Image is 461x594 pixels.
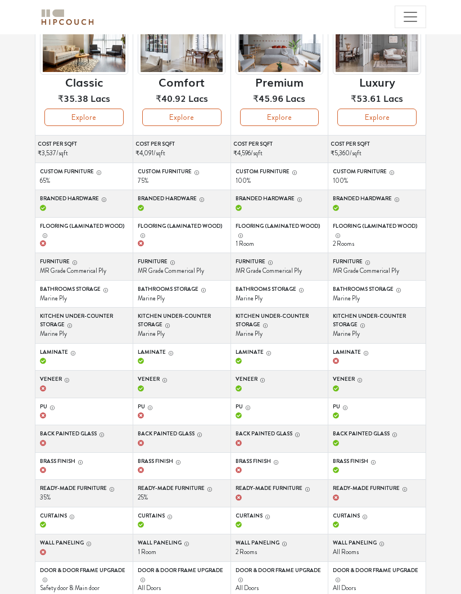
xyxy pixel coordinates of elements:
[40,575,48,583] button: Door & Door frame Upgrade
[340,403,348,411] button: PU
[236,566,324,583] label: Door & Door frame Upgrade
[236,168,324,176] label: Custom furniture
[198,285,206,294] button: Bathrooms storage
[264,348,272,357] button: Laminate
[40,375,128,384] label: Veneer
[395,6,426,28] button: Toggle navigation
[40,457,128,466] label: Brass Finish
[138,539,226,547] label: Wall Paneling
[38,148,56,157] span: ₹3,537
[390,430,397,438] button: Back Painted Glass
[360,512,368,520] button: Curtains
[138,231,146,239] button: Flooring (Laminated wood)
[236,195,324,203] label: Branded Hardware
[233,148,251,157] span: ₹4,596
[138,512,226,520] label: Curtains
[337,109,417,126] button: Explore
[138,168,226,176] label: Custom furniture
[91,91,110,105] span: Lacs
[333,375,421,384] label: Veneer
[236,457,324,466] label: Brass Finish
[182,539,189,547] button: Wall Paneling
[328,253,426,281] td: MR Grade Commerical Ply
[236,348,324,357] label: Laminate
[138,258,226,266] label: Furniture
[40,222,128,239] label: Flooring (Laminated wood)
[333,14,421,75] img: header-preview
[40,484,128,493] label: Ready-made furniture
[39,7,96,27] img: logo-horizontal.svg
[260,321,268,329] button: Kitchen Under-counter storage
[107,484,115,493] button: Ready-made furniture
[368,457,376,466] button: Brass Finish
[236,222,324,239] label: Flooring (Laminated wood)
[295,195,302,203] button: Branded Hardware
[40,14,128,75] img: header-preview
[192,168,200,176] button: Custom furniture
[133,534,231,562] td: 1 Room
[292,430,300,438] button: Back Painted Glass
[236,285,324,294] label: Bathrooms storage
[236,312,324,329] label: Kitchen Under-counter storage
[101,285,109,294] button: Bathrooms storage
[40,168,128,176] label: Custom furniture
[35,308,133,344] td: Marine Ply
[138,312,226,329] label: Kitchen Under-counter storage
[38,140,133,148] label: Cost per sqft
[133,480,231,507] td: 25%
[40,231,48,239] button: Flooring (Laminated wood)
[355,375,363,384] button: Veneer
[333,168,421,176] label: Custom furniture
[236,430,324,438] label: Back Painted Glass
[351,91,381,105] span: ₹53.61
[35,253,133,281] td: MR Grade Commerical Ply
[231,308,328,344] td: Marine Ply
[40,348,128,357] label: Laminate
[265,258,273,266] button: Furniture
[145,403,153,411] button: PU
[197,195,205,203] button: Branded Hardware
[236,375,324,384] label: Veneer
[44,109,124,126] button: Explore
[231,136,328,163] td: /sqft
[302,484,310,493] button: Ready-made furniture
[279,539,287,547] button: Wall Paneling
[236,539,324,547] label: Wall Paneling
[138,484,226,493] label: Ready-made furniture
[257,375,265,384] button: Veneer
[358,321,365,329] button: Kitchen Under-counter storage
[159,75,205,88] h6: Comfort
[392,195,400,203] button: Branded Hardware
[35,280,133,308] td: Marine Ply
[195,430,202,438] button: Back Painted Glass
[133,163,231,190] td: 75%
[173,457,181,466] button: Brass Finish
[138,457,226,466] label: Brass Finish
[35,136,133,163] td: /sqft
[333,231,341,239] button: Flooring (Laminated wood)
[65,75,103,88] h6: Classic
[94,168,102,176] button: Custom furniture
[328,217,426,253] td: 2 Rooms
[363,258,370,266] button: Furniture
[160,375,168,384] button: Veneer
[243,403,251,411] button: PU
[67,512,75,520] button: Curtains
[400,484,408,493] button: Ready-made furniture
[138,195,226,203] label: Branded Hardware
[35,163,133,190] td: 65%
[138,575,146,583] button: Door & Door frame Upgrade
[40,512,128,520] label: Curtains
[168,258,175,266] button: Furniture
[240,109,319,126] button: Explore
[39,4,96,30] span: logo-horizontal.svg
[138,14,226,75] img: header-preview
[138,222,226,239] label: Flooring (Laminated wood)
[188,91,208,105] span: Lacs
[133,280,231,308] td: Marine Ply
[394,285,401,294] button: Bathrooms storage
[75,457,83,466] button: Brass Finish
[135,148,153,157] span: ₹4,091
[333,566,421,583] label: Door & Door frame Upgrade
[40,539,128,547] label: Wall Paneling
